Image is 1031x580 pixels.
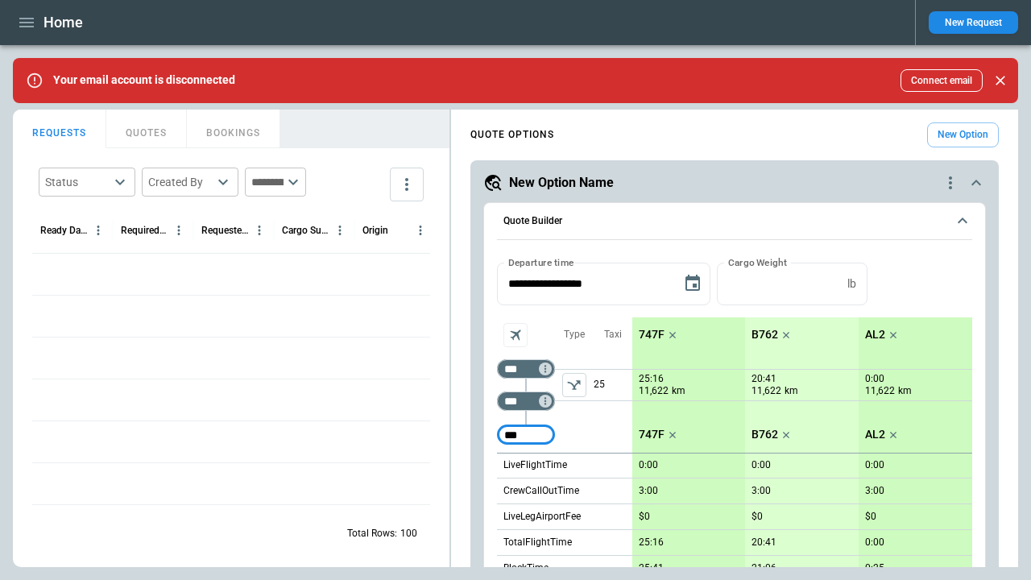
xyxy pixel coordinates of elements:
[201,225,249,236] div: Requested Route
[282,225,329,236] div: Cargo Summary
[503,458,567,472] p: LiveFlightTime
[562,373,586,397] button: left aligned
[752,562,776,574] p: 21:06
[989,69,1012,92] button: Close
[362,225,388,236] div: Origin
[752,459,771,471] p: 0:00
[752,384,781,398] p: 11,622
[752,485,771,497] p: 3:00
[503,216,562,226] h6: Quote Builder
[503,510,581,524] p: LiveLegAirportFee
[168,220,189,241] button: Required Date & Time (UTC) column menu
[898,384,912,398] p: km
[508,255,574,269] label: Departure time
[503,536,572,549] p: TotalFlightTime
[752,536,776,549] p: 20:41
[88,220,109,241] button: Ready Date & Time (UTC) column menu
[604,328,622,342] p: Taxi
[865,384,895,398] p: 11,622
[639,511,650,523] p: $0
[347,527,397,541] p: Total Rows:
[148,174,213,190] div: Created By
[865,373,884,385] p: 0:00
[865,511,876,523] p: $0
[639,373,664,385] p: 25:16
[503,561,549,575] p: BlockTime
[497,425,555,445] div: Too short
[639,428,665,441] p: 747F
[752,511,763,523] p: $0
[639,562,664,574] p: 25:41
[865,428,885,441] p: AL2
[639,536,664,549] p: 25:16
[470,131,554,139] h4: QUOTE OPTIONS
[639,328,665,342] p: 747F
[785,384,798,398] p: km
[187,110,280,148] button: BOOKINGS
[752,373,776,385] p: 20:41
[865,459,884,471] p: 0:00
[43,13,83,32] h1: Home
[40,225,88,236] div: Ready Date & Time (UTC)
[106,110,187,148] button: QUOTES
[752,428,778,441] p: B762
[562,373,586,397] span: Type of sector
[45,174,110,190] div: Status
[752,328,778,342] p: B762
[865,485,884,497] p: 3:00
[927,122,999,147] button: New Option
[497,203,972,240] button: Quote Builder
[121,225,168,236] div: Required Date & Time (UTC)
[503,484,579,498] p: CrewCallOutTime
[728,255,787,269] label: Cargo Weight
[497,359,555,379] div: Too short
[329,220,350,241] button: Cargo Summary column menu
[509,174,614,192] h5: New Option Name
[901,69,983,92] button: Connect email
[929,11,1018,34] button: New Request
[639,459,658,471] p: 0:00
[639,485,658,497] p: 3:00
[865,536,884,549] p: 0:00
[594,370,632,400] p: 25
[503,323,528,347] span: Aircraft selection
[941,173,960,193] div: quote-option-actions
[249,220,270,241] button: Requested Route column menu
[639,384,669,398] p: 11,622
[400,527,417,541] p: 100
[483,173,986,193] button: New Option Namequote-option-actions
[13,110,106,148] button: REQUESTS
[564,328,585,342] p: Type
[847,277,856,291] p: lb
[672,384,685,398] p: km
[677,267,709,300] button: Choose date, selected date is Sep 9, 2025
[390,168,424,201] button: more
[865,562,884,574] p: 0:25
[989,63,1012,98] div: dismiss
[53,73,235,87] p: Your email account is disconnected
[865,328,885,342] p: AL2
[497,391,555,411] div: Too short
[410,220,431,241] button: Origin column menu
